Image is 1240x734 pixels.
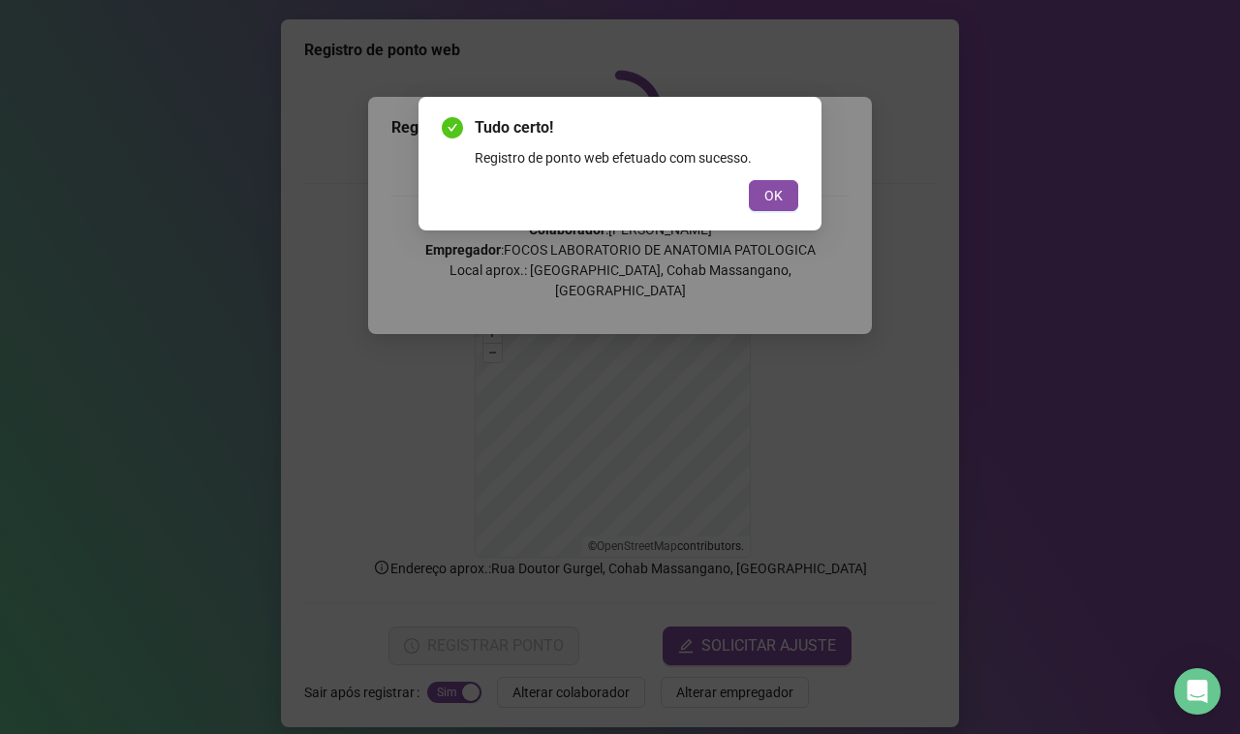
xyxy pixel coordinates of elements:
span: OK [764,185,783,206]
div: Registro de ponto web efetuado com sucesso. [475,147,798,168]
div: Open Intercom Messenger [1174,668,1221,715]
button: OK [749,180,798,211]
span: Tudo certo! [475,116,798,139]
span: check-circle [442,117,463,138]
